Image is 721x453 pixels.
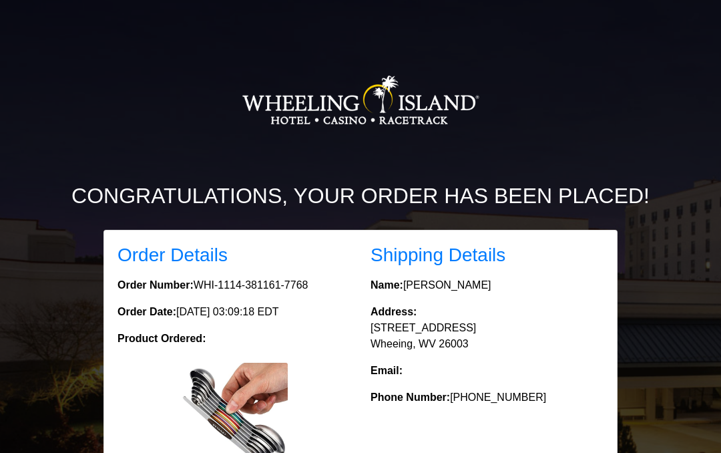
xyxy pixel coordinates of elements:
strong: Email: [371,365,403,376]
p: [DATE] 03:09:18 EDT [117,304,350,320]
h3: Order Details [117,244,350,267]
p: [PHONE_NUMBER] [371,390,604,406]
strong: Order Number: [117,279,194,291]
h3: Shipping Details [371,244,604,267]
strong: Product Ordered: [117,333,206,344]
img: Logo [242,33,479,167]
strong: Name: [371,279,403,291]
strong: Order Date: [117,306,176,317]
strong: Phone Number: [371,392,450,403]
strong: Address: [371,306,417,317]
p: [STREET_ADDRESS] Wheeing, WV 26003 [371,304,604,352]
p: [PERSON_NAME] [371,277,604,293]
h2: Congratulations, your order has been placed! [50,183,671,208]
p: WHI-1114-381161-7768 [117,277,350,293]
